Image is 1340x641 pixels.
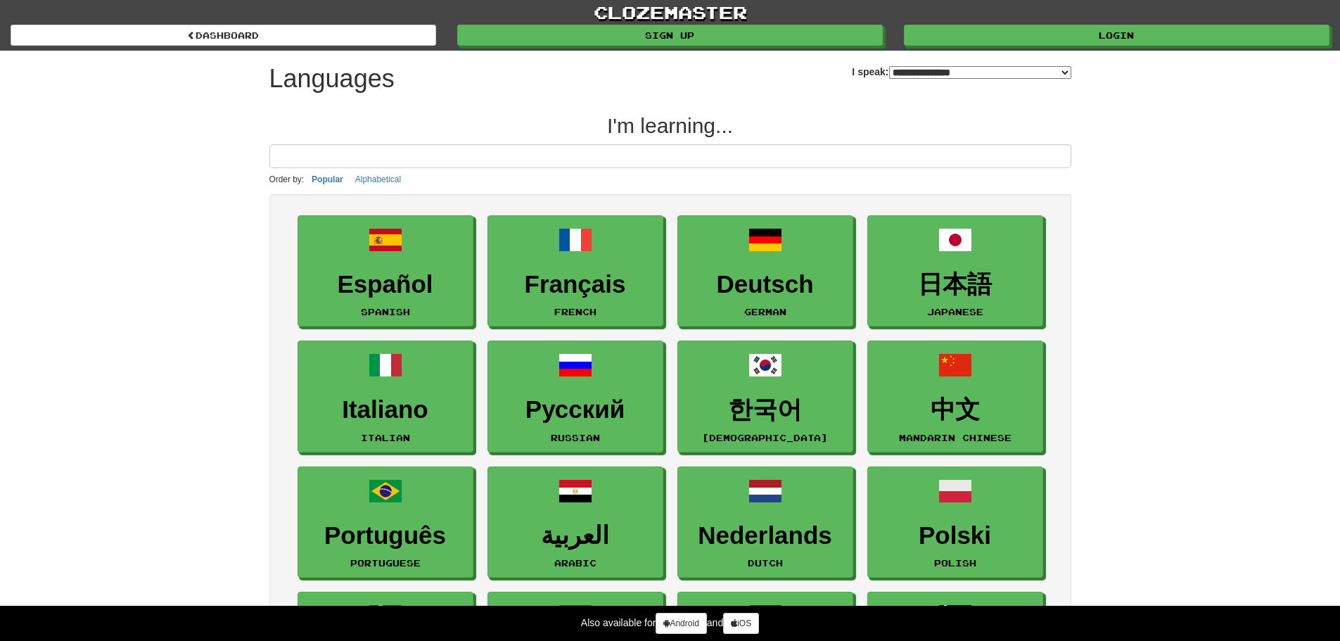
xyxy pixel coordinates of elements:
small: Polish [934,558,976,568]
h3: Français [495,271,656,298]
h3: Deutsch [685,271,846,298]
small: [DEMOGRAPHIC_DATA] [702,433,828,443]
a: 中文Mandarin Chinese [867,341,1043,452]
a: PolskiPolish [867,467,1043,578]
h3: العربية [495,522,656,550]
a: العربيةArabic [487,467,663,578]
h3: Русский [495,396,656,424]
button: Popular [307,172,347,187]
label: I speak: [852,65,1071,79]
a: Android [656,613,706,634]
h1: Languages [269,65,395,93]
h3: Español [305,271,466,298]
a: PortuguêsPortuguese [298,467,473,578]
a: Login [904,25,1329,46]
small: Mandarin Chinese [899,433,1012,443]
a: DeutschGerman [677,215,853,327]
h3: 日本語 [875,271,1035,298]
small: Arabic [554,558,596,568]
a: iOS [723,613,759,634]
select: I speak: [889,66,1071,79]
small: Japanese [927,307,983,317]
a: EspañolSpanish [298,215,473,327]
a: Sign up [457,25,883,46]
h3: Português [305,522,466,550]
small: Order by: [269,174,305,184]
a: NederlandsDutch [677,467,853,578]
button: Alphabetical [351,172,405,187]
a: dashboard [11,25,436,46]
a: ItalianoItalian [298,341,473,452]
h3: 中文 [875,396,1035,424]
small: Spanish [361,307,410,317]
a: FrançaisFrench [487,215,663,327]
small: German [744,307,786,317]
small: Portuguese [350,558,421,568]
a: РусскийRussian [487,341,663,452]
small: Dutch [748,558,783,568]
h3: Italiano [305,396,466,424]
h3: Nederlands [685,522,846,550]
h2: I'm learning... [269,114,1071,137]
h3: 한국어 [685,396,846,424]
a: 한국어[DEMOGRAPHIC_DATA] [677,341,853,452]
small: Italian [361,433,410,443]
a: 日本語Japanese [867,215,1043,327]
h3: Polski [875,522,1035,550]
small: French [554,307,596,317]
small: Russian [551,433,600,443]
